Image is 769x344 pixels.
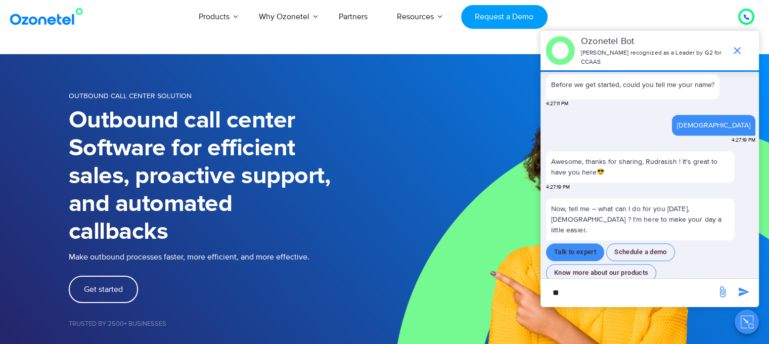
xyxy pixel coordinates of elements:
[546,243,604,261] button: Talk to expert
[69,92,192,100] span: OUTBOUND CALL CENTER SOLUTION
[732,137,755,144] span: 4:27:19 PM
[546,198,735,240] p: Now, tell me – what can I do for you [DATE], [DEMOGRAPHIC_DATA] ? I'm here to make your day a lit...
[84,285,123,293] span: Get started
[606,243,675,261] button: Schedule a demo
[546,100,568,108] span: 4:27:11 PM
[581,35,726,49] p: Ozonetel Bot
[551,156,730,178] p: Awesome, thanks for sharing, Rudrasish ! It's great to have you here
[727,40,747,61] span: end chat or minimize
[734,282,754,302] span: send message
[546,264,656,282] button: Know more about our products
[69,321,385,327] h5: Trusted by 2500+ Businesses
[735,310,759,334] button: Close chat
[551,79,714,90] p: Before we get started, could you tell me your name?
[546,284,711,302] div: new-msg-input
[546,184,570,191] span: 4:27:19 PM
[69,107,385,246] h1: Outbound call center Software for efficient sales, proactive support, and automated callbacks
[712,282,733,302] span: send message
[546,36,575,65] img: header
[69,251,385,263] p: Make outbound processes faster, more efficient, and more effective.
[69,276,138,303] a: Get started
[461,5,548,29] a: Request a Demo
[677,120,750,131] div: [DEMOGRAPHIC_DATA]
[581,49,726,67] p: [PERSON_NAME] recognized as a Leader by G2 for CCAAS
[597,168,604,175] img: 😎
